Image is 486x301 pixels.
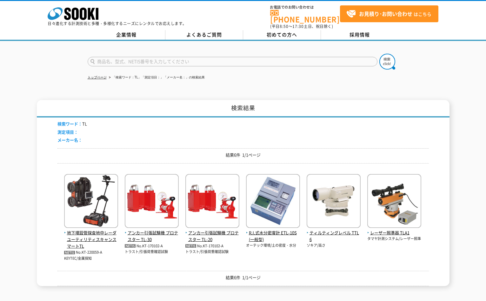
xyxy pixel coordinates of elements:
[185,223,239,243] a: アンカー引張試験機 プロテスター TL-20
[292,23,304,29] span: 17:30
[57,121,82,127] span: 検索ワード：
[321,30,399,40] a: 採用情報
[280,23,289,29] span: 8:50
[108,74,205,81] li: 「検索ワード：TL」「測定項目：」「メーカー名：」の検索結果
[48,22,187,25] p: 日々進化する計測技術と多種・多様化するニーズにレンタルでお応えします。
[64,230,118,249] span: 地下埋設管探査地中レーダ ユーティリティスキャンスマートTL
[64,223,118,249] a: 地下埋設管探査地中レーダ ユーティリティスキャンスマートTL
[246,243,300,248] p: オーテック環境/土の密度・水分
[125,230,179,243] span: アンカー引張試験機 プロテスター TL-30
[57,137,82,143] span: メーカー名：
[379,54,395,70] img: btn_search.png
[307,174,361,230] img: TTL6
[88,76,107,79] a: トップページ
[57,129,78,135] span: 測定項目：
[88,57,377,66] input: 商品名、型式、NETIS番号を入力してください
[346,9,431,19] span: はこちら
[367,236,421,242] p: タマヤ計測システム/レーザー照準
[246,230,300,243] span: R.I.式水分密度計 ETL-10S(一般型)
[88,30,165,40] a: 企業情報
[125,223,179,243] a: アンカー引張試験機 プロテスター TL-30
[246,223,300,243] a: R.I.式水分密度計 ETL-10S(一般型)
[270,5,340,9] span: お電話でのお問い合わせは
[243,30,321,40] a: 初めての方へ
[125,174,179,230] img: TL-30
[246,174,300,230] img: ETL-10S(一般型)
[185,249,239,255] p: トラスト/引張荷重確認試験
[57,274,429,281] p: 結果6件 1/1ページ
[340,5,438,22] a: お見積り･お問い合わせはこちら
[359,10,412,17] strong: お見積り･お問い合わせ
[64,249,118,256] p: No.KT-220059-A
[185,230,239,243] span: アンカー引張試験機 プロテスター TL-20
[367,223,421,236] a: レーザー照準器 TLA1
[185,243,239,250] p: No.KT-170102-A
[367,174,421,230] img: TLA1
[125,249,179,255] p: トラスト/引張荷重確認試験
[37,100,449,117] h1: 検索結果
[64,256,118,261] p: KEYTEC/金属探知
[185,174,239,230] img: TL-20
[367,230,421,236] span: レーザー照準器 TLA1
[307,243,361,248] p: ソキア/高さ
[64,174,118,230] img: ユーティリティスキャンスマートTL
[307,230,361,243] span: ティルティングレベル TTL6
[307,223,361,243] a: ティルティングレベル TTL6
[267,31,297,38] span: 初めての方へ
[165,30,243,40] a: よくあるご質問
[57,121,87,127] li: TL
[270,10,340,23] a: [PHONE_NUMBER]
[57,152,429,158] p: 結果6件 1/1ページ
[270,23,333,29] span: (平日 ～ 土日、祝日除く)
[125,243,179,250] p: No.KT-170102-A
